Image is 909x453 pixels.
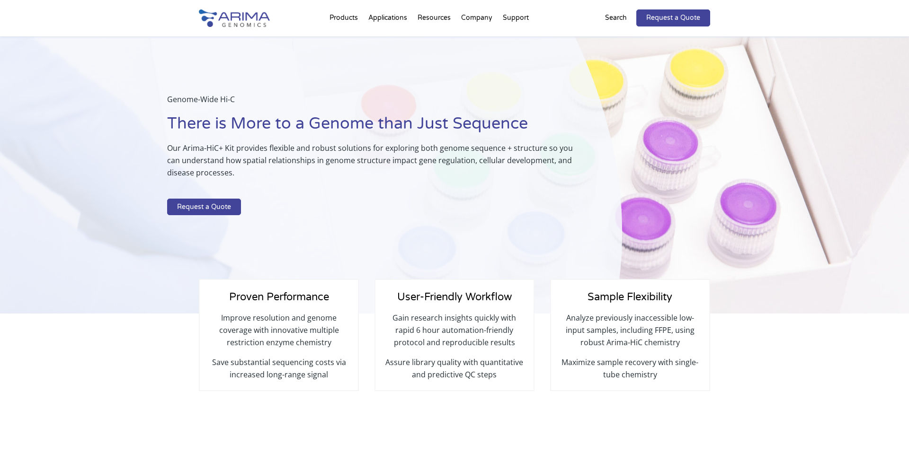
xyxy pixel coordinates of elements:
[209,356,348,381] p: Save substantial sequencing costs via increased long-range signal
[561,356,700,381] p: Maximize sample recovery with single-tube chemistry
[229,291,329,303] span: Proven Performance
[588,291,672,303] span: Sample Flexibility
[167,199,241,216] a: Request a Quote
[397,291,512,303] span: User-Friendly Workflow
[167,93,574,113] p: Genome-Wide Hi-C
[561,312,700,356] p: Analyze previously inaccessible low-input samples, including FFPE, using robust Arima-HiC chemistry
[199,9,270,27] img: Arima-Genomics-logo
[167,142,574,186] p: Our Arima-HiC+ Kit provides flexible and robust solutions for exploring both genome sequence + st...
[385,356,524,381] p: Assure library quality with quantitative and predictive QC steps
[636,9,710,26] a: Request a Quote
[385,312,524,356] p: Gain research insights quickly with rapid 6 hour automation-friendly protocol and reproducible re...
[167,113,574,142] h1: There is More to a Genome than Just Sequence
[209,312,348,356] p: Improve resolution and genome coverage with innovative multiple restriction enzyme chemistry
[605,12,627,24] p: Search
